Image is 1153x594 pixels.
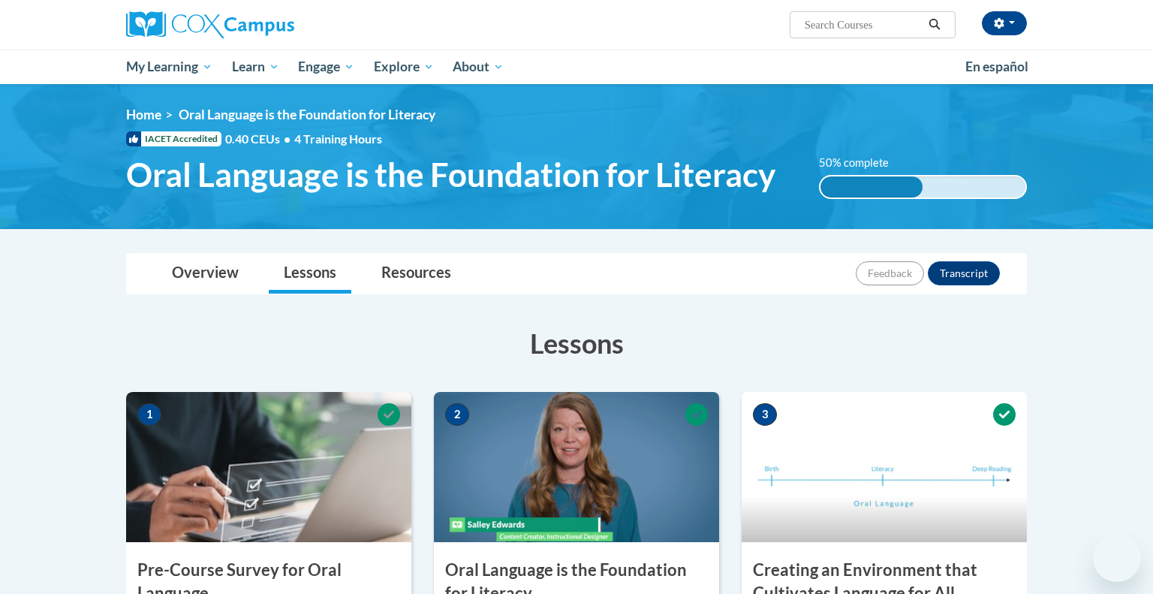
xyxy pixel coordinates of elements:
span: 3 [753,403,777,426]
span: Oral Language is the Foundation for Literacy [179,107,435,122]
img: Course Image [434,392,719,542]
a: Home [126,107,161,122]
a: Explore [364,50,444,84]
span: 2 [445,403,469,426]
span: About [453,58,504,76]
img: Course Image [742,392,1027,542]
span: 1 [137,403,161,426]
input: Search Courses [803,16,923,34]
button: Account Settings [982,11,1027,35]
div: 50% complete [820,176,923,197]
button: Feedback [856,261,924,285]
span: • [284,131,291,146]
span: Engage [298,58,354,76]
a: Engage [288,50,364,84]
a: My Learning [116,50,222,84]
iframe: Button to launch messaging window [1093,534,1141,582]
label: 50% complete [819,155,905,171]
span: IACET Accredited [126,131,221,146]
span: Learn [232,58,279,76]
a: Lessons [269,254,351,294]
button: Search [923,16,946,34]
button: Transcript [928,261,1000,285]
div: Main menu [104,50,1049,84]
span: Explore [374,58,434,76]
span: 4 Training Hours [294,131,382,146]
span: Oral Language is the Foundation for Literacy [126,155,775,194]
a: Learn [222,50,289,84]
a: About [444,50,514,84]
span: 0.40 CEUs [225,131,294,147]
img: Course Image [126,392,411,542]
h3: Lessons [126,324,1027,362]
a: Overview [157,254,254,294]
a: Resources [366,254,466,294]
a: Cox Campus [126,11,411,38]
img: Cox Campus [126,11,294,38]
a: En español [956,51,1038,83]
span: My Learning [126,58,212,76]
span: En español [965,59,1028,74]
